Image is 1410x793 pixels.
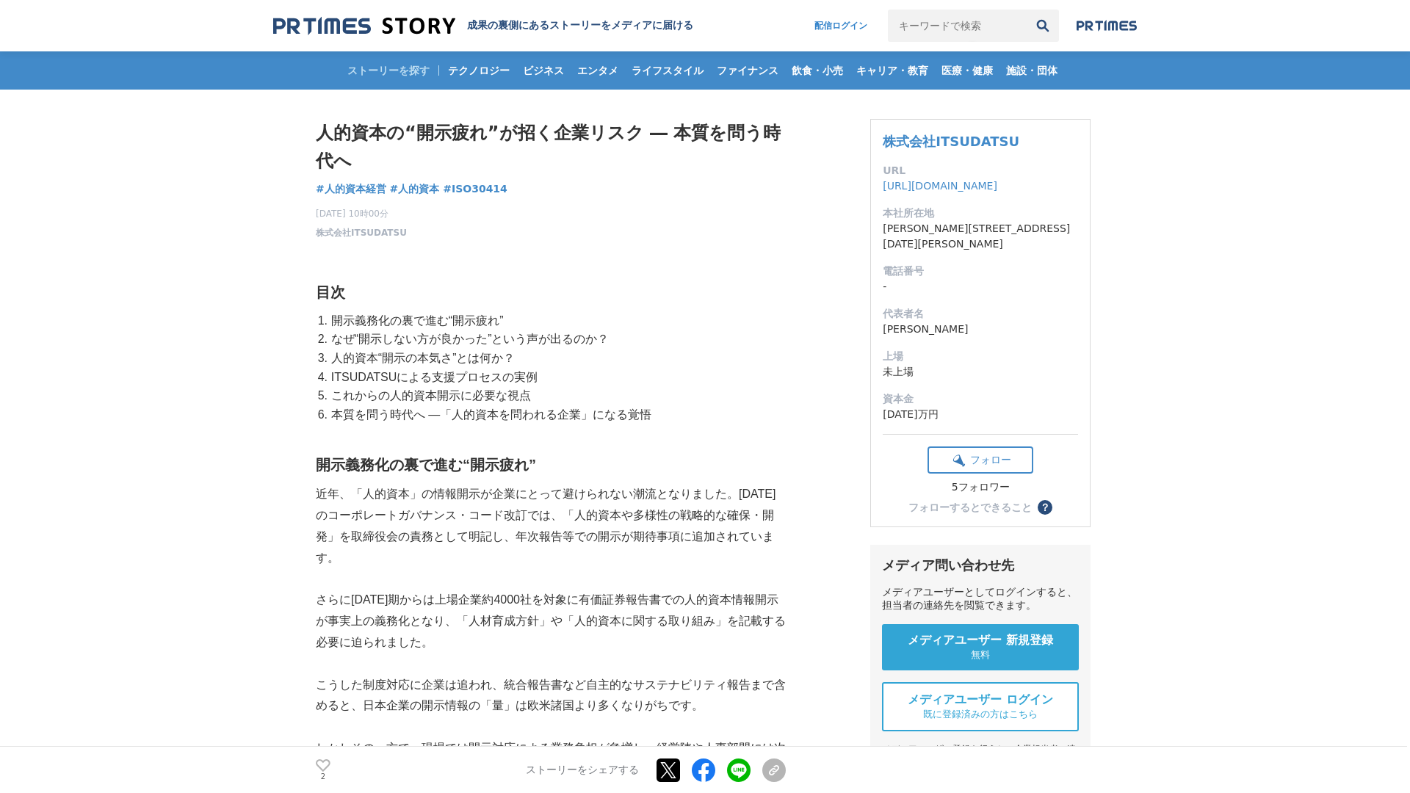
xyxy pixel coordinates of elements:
[316,590,786,653] p: さらに[DATE]期からは上場企業約4000社を対象に有価証券報告書での人的資本情報開示が事実上の義務化となり、「人材育成方針」や「人的資本に関する取り組み」を記載する必要に迫られました。
[626,64,709,77] span: ライフスタイル
[1000,51,1063,90] a: 施設・団体
[526,764,639,777] p: ストーリーをシェアする
[883,322,1078,337] dd: [PERSON_NAME]
[316,773,330,781] p: 2
[328,386,786,405] li: これからの人的資本開示に必要な視点
[936,51,999,90] a: 医療・健康
[1077,20,1137,32] img: prtimes
[316,484,786,568] p: 近年、「人的資本」の情報開示が企業にとって避けられない潮流となりました。[DATE]のコーポレートガバナンス・コード改訂では、「人的資本や多様性の戦略的な確保・開発」を取締役会の責務として明記し...
[883,134,1019,149] a: 株式会社ITSUDATSU
[328,405,786,424] li: 本質を問う時代へ ―「人的資本を問われる企業」になる覚悟
[883,407,1078,422] dd: [DATE]万円
[316,182,386,195] span: #人的資本経営
[442,51,516,90] a: テクノロジー
[1000,64,1063,77] span: 施設・団体
[443,182,507,195] span: #ISO30414
[390,182,440,195] span: #人的資本
[936,64,999,77] span: 医療・健康
[850,51,934,90] a: キャリア・教育
[908,502,1032,513] div: フォローするとできること
[467,19,693,32] h2: 成果の裏側にあるストーリーをメディアに届ける
[711,51,784,90] a: ファイナンス
[923,708,1038,721] span: 既に登録済みの方はこちら
[517,51,570,90] a: ビジネス
[328,330,786,349] li: なぜ“開示しない方が良かった”という声が出るのか？
[442,64,516,77] span: テクノロジー
[928,446,1033,474] button: フォロー
[316,284,345,300] strong: 目次
[517,64,570,77] span: ビジネス
[316,226,407,239] a: 株式会社ITSUDATSU
[928,481,1033,494] div: 5フォロワー
[883,221,1078,252] dd: [PERSON_NAME][STREET_ADDRESS][DATE][PERSON_NAME]
[626,51,709,90] a: ライフスタイル
[316,119,786,175] h1: 人的資本の“開示疲れ”が招く企業リスク ― 本質を問う時代へ
[883,306,1078,322] dt: 代表者名
[908,692,1053,708] span: メディアユーザー ログイン
[1040,502,1050,513] span: ？
[786,64,849,77] span: 飲食・小売
[273,16,693,36] a: 成果の裏側にあるストーリーをメディアに届ける 成果の裏側にあるストーリーをメディアに届ける
[390,181,440,197] a: #人的資本
[786,51,849,90] a: 飲食・小売
[883,180,997,192] a: [URL][DOMAIN_NAME]
[882,682,1079,731] a: メディアユーザー ログイン 既に登録済みの方はこちら
[571,64,624,77] span: エンタメ
[883,364,1078,380] dd: 未上場
[316,675,786,717] p: こうした制度対応に企業は追われ、統合報告書など自主的なサステナビリティ報告まで含めると、日本企業の開示情報の「量」は欧米諸国より多くなりがちです。
[328,368,786,387] li: ITSUDATSUによる支援プロセスの実例
[882,624,1079,670] a: メディアユーザー 新規登録 無料
[883,163,1078,178] dt: URL
[316,457,536,473] strong: 開示義務化の裏で進む“開示疲れ”
[908,633,1053,648] span: メディアユーザー 新規登録
[316,207,407,220] span: [DATE] 10時00分
[800,10,882,42] a: 配信ログイン
[882,586,1079,612] div: メディアユーザーとしてログインすると、担当者の連絡先を閲覧できます。
[273,16,455,36] img: 成果の裏側にあるストーリーをメディアに届ける
[883,264,1078,279] dt: 電話番号
[882,557,1079,574] div: メディア問い合わせ先
[971,648,990,662] span: 無料
[1038,500,1052,515] button: ？
[316,181,386,197] a: #人的資本経営
[571,51,624,90] a: エンタメ
[1027,10,1059,42] button: 検索
[883,206,1078,221] dt: 本社所在地
[883,391,1078,407] dt: 資本金
[711,64,784,77] span: ファイナンス
[888,10,1027,42] input: キーワードで検索
[850,64,934,77] span: キャリア・教育
[328,349,786,368] li: 人的資本“開示の本気さ”とは何か？
[328,311,786,330] li: 開示義務化の裏で進む“開示疲れ”
[316,738,786,781] p: しかしその一方で、現場では開示対応による業務負担が急増し、経営陣や人事部門には次第に が広がっています。
[443,181,507,197] a: #ISO30414
[883,349,1078,364] dt: 上場
[883,279,1078,294] dd: -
